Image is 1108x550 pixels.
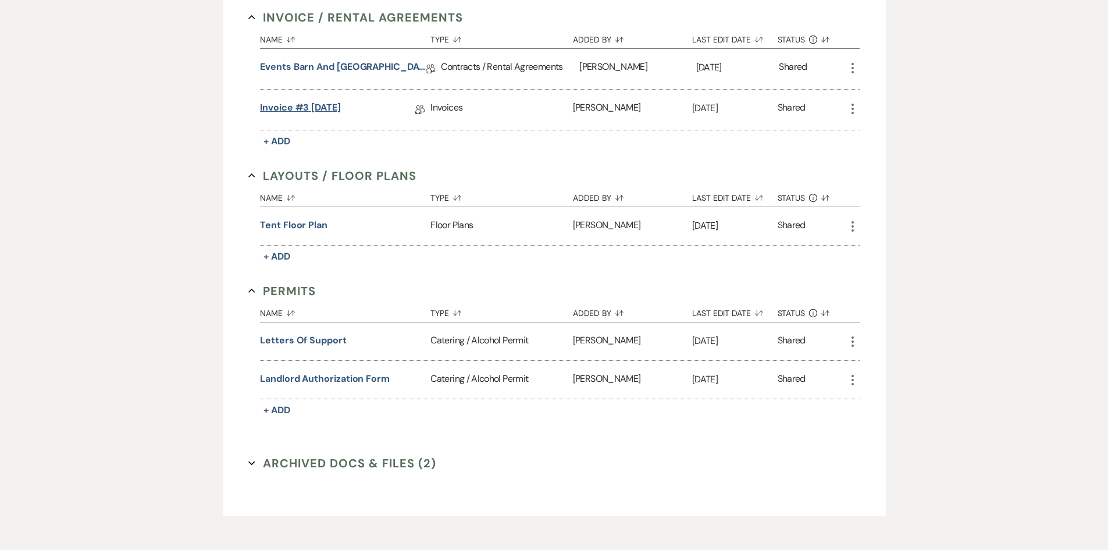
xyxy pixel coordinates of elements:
p: [DATE] [692,372,778,387]
button: + Add [260,133,294,150]
button: Last Edit Date [692,184,778,207]
div: Shared [778,372,806,388]
a: Events Barn and [GEOGRAPHIC_DATA] Facility Rental Contract [260,60,426,78]
div: [PERSON_NAME] [579,49,696,89]
span: Status [778,36,806,44]
span: + Add [263,135,290,147]
button: Name [260,184,430,207]
p: [DATE] [692,333,778,349]
button: Layouts / Floor Plans [248,167,416,184]
button: Name [260,26,430,48]
div: [PERSON_NAME] [573,361,692,399]
div: Catering / Alcohol Permit [430,322,572,360]
button: Last Edit Date [692,26,778,48]
div: Shared [778,101,806,119]
span: + Add [263,250,290,262]
button: Archived Docs & Files (2) [248,455,436,472]
button: Invoice / Rental Agreements [248,9,463,26]
p: [DATE] [696,60,779,75]
div: Shared [778,333,806,349]
button: Type [430,184,572,207]
button: Landlord Authorization Form [260,372,390,386]
button: + Add [260,402,294,418]
p: [DATE] [692,101,778,116]
div: [PERSON_NAME] [573,322,692,360]
button: + Add [260,249,294,265]
button: Type [430,300,572,322]
button: Tent Floor Plan [260,218,327,232]
div: Invoices [430,90,572,130]
button: Name [260,300,430,322]
span: Status [778,309,806,317]
div: [PERSON_NAME] [573,90,692,130]
button: Letters of Support [260,333,347,347]
button: Added By [573,26,692,48]
button: Status [778,300,846,322]
div: Catering / Alcohol Permit [430,361,572,399]
div: Floor Plans [430,207,572,245]
button: Status [778,184,846,207]
button: Permits [248,282,316,300]
button: Type [430,26,572,48]
button: Added By [573,184,692,207]
button: Last Edit Date [692,300,778,322]
div: Shared [778,218,806,234]
div: Shared [779,60,807,78]
a: Invoice #3 [DATE] [260,101,341,119]
div: Contracts / Rental Agreements [441,49,579,89]
span: Status [778,194,806,202]
button: Added By [573,300,692,322]
div: [PERSON_NAME] [573,207,692,245]
button: Status [778,26,846,48]
p: [DATE] [692,218,778,233]
span: + Add [263,404,290,416]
